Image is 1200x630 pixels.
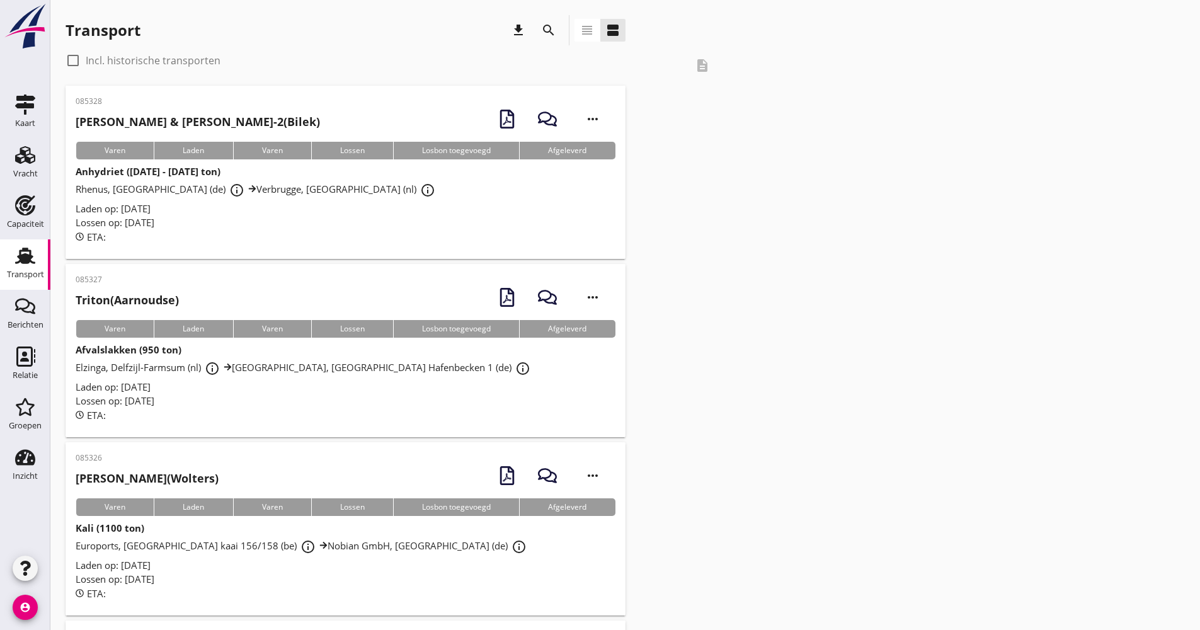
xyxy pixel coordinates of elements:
strong: [PERSON_NAME] & [PERSON_NAME]-2 [76,114,283,129]
div: Transport [66,20,140,40]
strong: Triton [76,292,110,307]
h2: (Aarnoudse) [76,292,179,309]
div: Capaciteit [7,220,44,228]
span: Laden op: [DATE] [76,202,151,215]
i: more_horiz [575,458,610,493]
div: Relatie [13,371,38,379]
span: Laden op: [DATE] [76,559,151,571]
div: Varen [76,142,154,159]
div: Laden [154,498,232,516]
a: 085327Triton(Aarnoudse)VarenLadenVarenLossenLosbon toegevoegdAfgeleverdAfvalslakken (950 ton)Elzi... [66,264,626,437]
div: Vracht [13,169,38,178]
i: info_outline [300,539,316,554]
a: 085328[PERSON_NAME] & [PERSON_NAME]-2(Bilek)VarenLadenVarenLossenLosbon toegevoegdAfgeleverdAnhyd... [66,86,626,259]
div: Losbon toegevoegd [393,142,519,159]
i: account_circle [13,595,38,620]
img: logo-small.a267ee39.svg [3,3,48,50]
span: Lossen op: [DATE] [76,216,154,229]
div: Afgeleverd [519,320,615,338]
i: info_outline [515,361,530,376]
strong: Afvalslakken (950 ton) [76,343,181,356]
span: Rhenus, [GEOGRAPHIC_DATA] (de) Verbrugge, [GEOGRAPHIC_DATA] (nl) [76,183,439,195]
i: view_headline [580,23,595,38]
div: Groepen [9,421,42,430]
div: Laden [154,142,232,159]
i: more_horiz [575,101,610,137]
div: Varen [76,498,154,516]
span: Lossen op: [DATE] [76,573,154,585]
span: Laden op: [DATE] [76,381,151,393]
strong: Anhydriet ([DATE] - [DATE] ton) [76,165,220,178]
i: info_outline [420,183,435,198]
i: more_horiz [575,280,610,315]
div: Afgeleverd [519,498,615,516]
div: Transport [7,270,44,278]
span: ETA: [87,587,106,600]
div: Inzicht [13,472,38,480]
div: Lossen [311,498,393,516]
i: info_outline [205,361,220,376]
div: Varen [233,498,311,516]
div: Varen [76,320,154,338]
p: 085328 [76,96,320,107]
i: view_agenda [605,23,620,38]
span: Elzinga, Delfzijl-Farmsum (nl) [GEOGRAPHIC_DATA], [GEOGRAPHIC_DATA] Hafenbecken 1 (de) [76,361,534,374]
span: Lossen op: [DATE] [76,394,154,407]
a: 085326[PERSON_NAME](Wolters)VarenLadenVarenLossenLosbon toegevoegdAfgeleverdKali (1100 ton)Europo... [66,442,626,616]
h2: (Wolters) [76,470,219,487]
p: 085327 [76,274,179,285]
span: Euroports, [GEOGRAPHIC_DATA] kaai 156/158 (be) Nobian GmbH, [GEOGRAPHIC_DATA] (de) [76,539,530,552]
div: Lossen [311,142,393,159]
div: Losbon toegevoegd [393,498,519,516]
i: download [511,23,526,38]
p: 085326 [76,452,219,464]
span: ETA: [87,231,106,243]
i: info_outline [229,183,244,198]
div: Varen [233,320,311,338]
strong: Kali (1100 ton) [76,522,144,534]
div: Afgeleverd [519,142,615,159]
h2: (Bilek) [76,113,320,130]
strong: [PERSON_NAME] [76,471,167,486]
div: Laden [154,320,232,338]
div: Varen [233,142,311,159]
div: Kaart [15,119,35,127]
div: Losbon toegevoegd [393,320,519,338]
i: info_outline [511,539,527,554]
label: Incl. historische transporten [86,54,220,67]
div: Berichten [8,321,43,329]
div: Lossen [311,320,393,338]
i: search [541,23,556,38]
span: ETA: [87,409,106,421]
